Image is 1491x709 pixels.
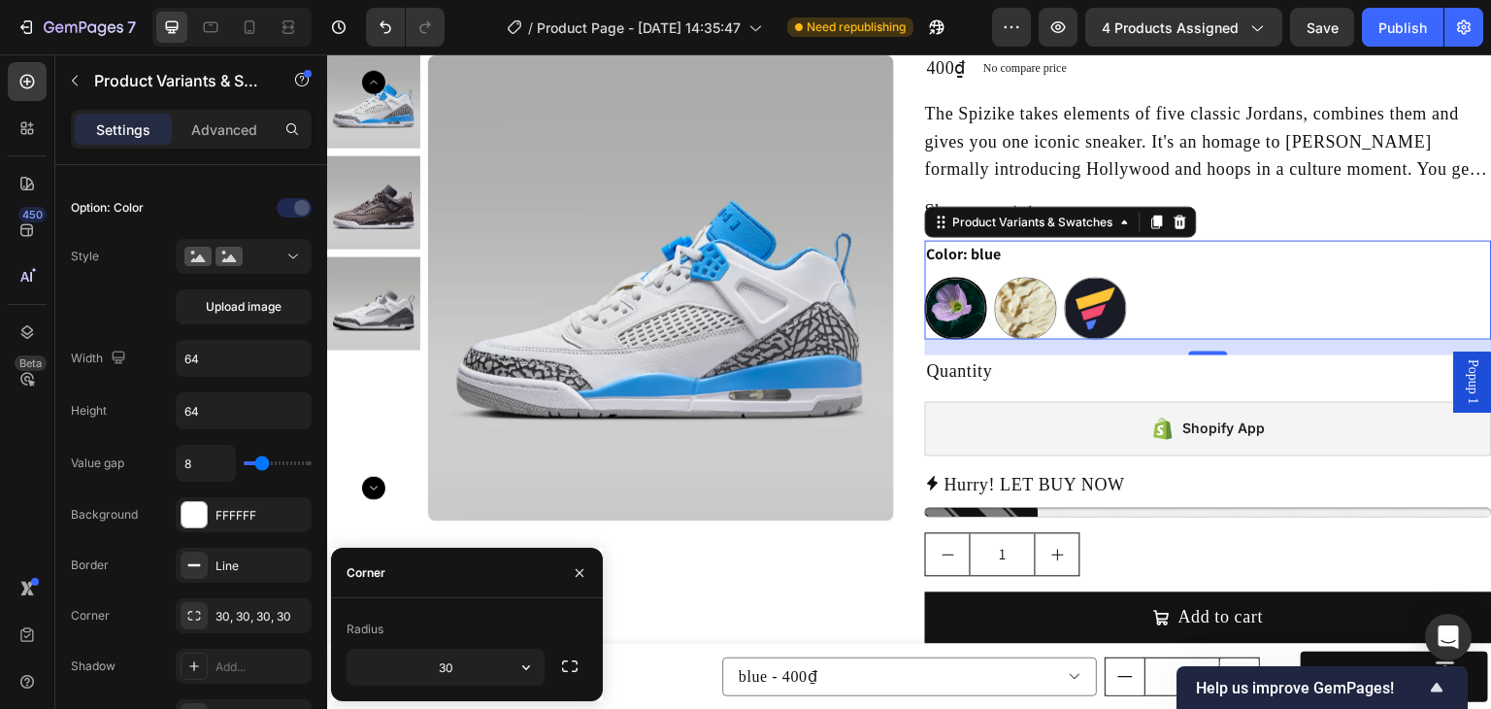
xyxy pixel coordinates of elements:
div: Style [71,248,99,265]
div: Product Variants & Swatches [622,158,790,176]
p: The Spizike takes elements of five classic Jordans, combines them and gives you one iconic sneake... [598,49,1162,180]
div: Value gap [71,455,124,472]
p: Product Variants & Swatches [94,69,259,92]
input: Auto [348,650,544,685]
button: Carousel Back Arrow [35,16,58,39]
span: Need republishing [807,18,906,36]
div: Corner [347,564,385,582]
span: Product Page - [DATE] 14:35:47 [537,17,741,38]
span: / [528,17,533,38]
div: Beta [15,355,47,371]
div: Shopify App [856,362,939,386]
span: Show more [598,142,683,170]
span: Save [1307,19,1339,36]
p: Advanced [191,119,257,140]
div: 450 [18,207,47,222]
span: 4 products assigned [1102,17,1239,38]
div: Open Intercom Messenger [1425,614,1472,660]
div: FFFFFF [215,507,307,524]
div: Add to cart [851,549,937,577]
div: Width [71,346,130,372]
p: No compare price [656,7,740,18]
input: quantity [643,479,709,521]
div: Undo/Redo [366,8,445,47]
button: Save [1290,8,1354,47]
div: Publish [1378,17,1427,38]
button: decrement [599,479,643,521]
div: Quantity [598,300,1165,332]
button: Add to cart [598,537,1165,589]
div: Height [71,402,107,420]
div: 30, 30, 30, 30 [215,608,307,625]
div: Shadow [71,658,116,675]
input: Auto [177,446,235,481]
button: Carousel Next Arrow [35,422,58,445]
button: 7 [8,8,145,47]
p: 7 [127,16,136,39]
iframe: Design area [327,54,1491,709]
div: Line [215,557,307,575]
div: Add... [215,658,307,676]
div: Corner [71,607,110,625]
p: Settings [96,119,150,140]
p: Hurry! LET BUY NOW [617,417,798,445]
span: Popup 1 [1136,305,1155,350]
div: Background [71,506,138,523]
input: Auto [177,393,311,428]
span: Upload image [206,298,282,316]
div: Border [71,557,109,574]
button: 4 products assigned [1085,8,1282,47]
button: Show more [598,142,1165,170]
div: Option: Color [71,199,144,217]
span: Help us improve GemPages! [1196,679,1425,697]
button: Upload image [176,289,312,324]
button: Show survey - Help us improve GemPages! [1196,676,1448,699]
input: Auto [177,341,311,376]
legend: Color: blue [598,186,677,213]
button: Publish [1362,8,1443,47]
button: increment [709,479,752,521]
div: Radius [347,621,383,638]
